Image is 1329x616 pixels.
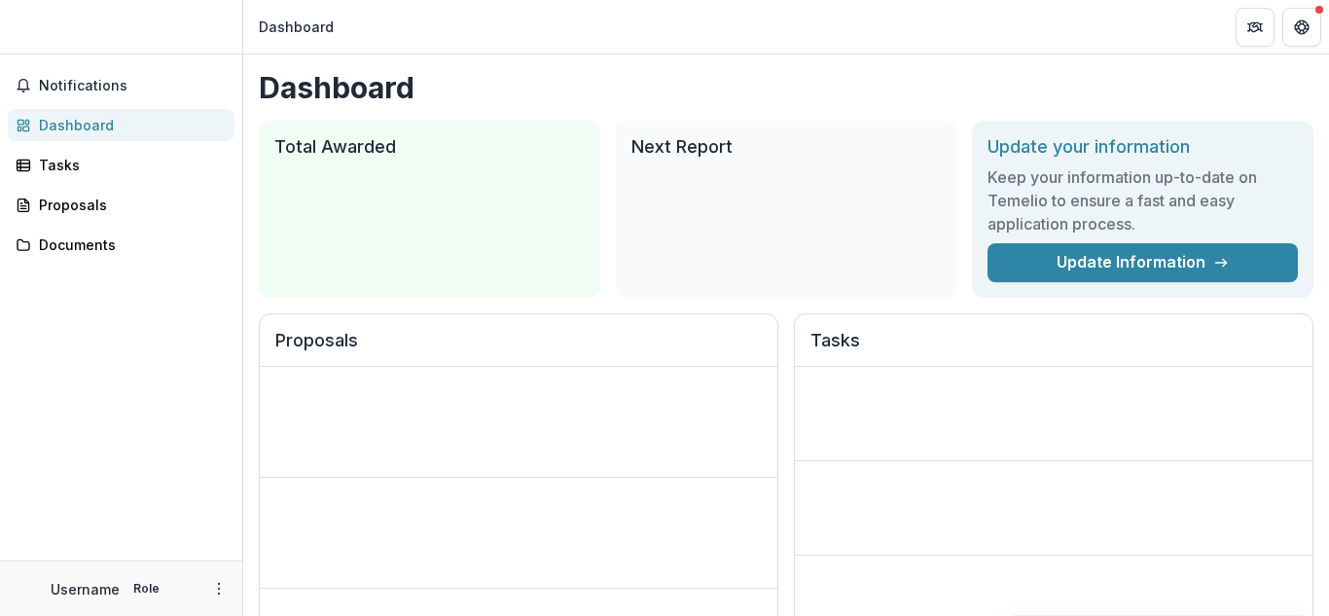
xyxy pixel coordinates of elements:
a: Dashboard [8,109,234,141]
h2: Total Awarded [274,136,585,158]
button: Partners [1236,8,1275,47]
nav: breadcrumb [251,13,341,41]
h2: Next Report [631,136,942,158]
button: Notifications [8,70,234,101]
a: Update Information [988,243,1298,282]
p: Role [127,580,165,598]
h2: Update your information [988,136,1298,158]
span: Notifications [39,78,227,94]
a: Tasks [8,149,234,181]
a: Proposals [8,189,234,221]
h2: Proposals [275,330,762,367]
div: Proposals [39,195,219,215]
div: Dashboard [39,115,219,135]
div: Dashboard [259,17,334,37]
p: Username [51,579,120,599]
h2: Tasks [810,330,1297,367]
button: Get Help [1282,8,1321,47]
h3: Keep your information up-to-date on Temelio to ensure a fast and easy application process. [988,165,1298,236]
a: Documents [8,229,234,261]
button: More [207,577,231,600]
h1: Dashboard [259,70,1313,105]
div: Tasks [39,155,219,175]
div: Documents [39,235,219,255]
